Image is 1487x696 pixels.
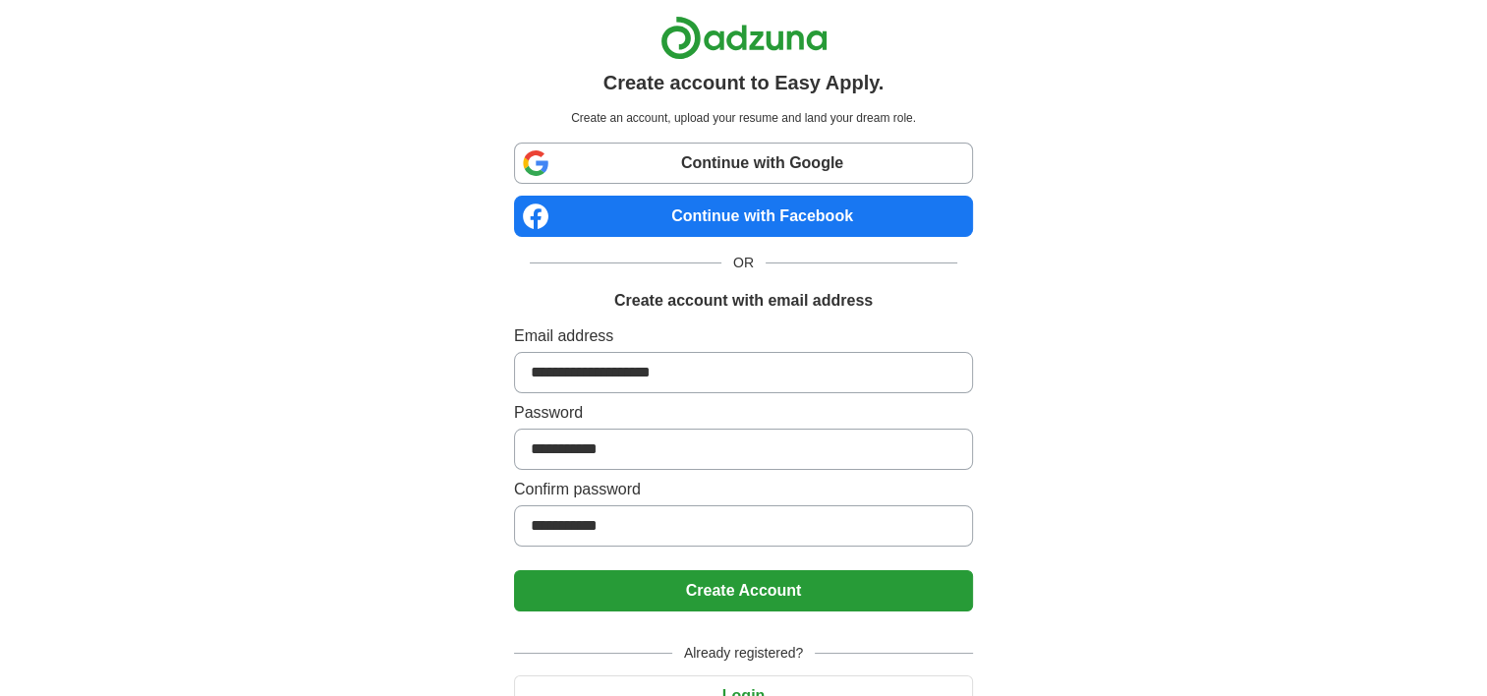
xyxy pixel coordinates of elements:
[514,570,973,611] button: Create Account
[721,253,766,273] span: OR
[514,196,973,237] a: Continue with Facebook
[672,643,815,664] span: Already registered?
[514,143,973,184] a: Continue with Google
[603,68,885,97] h1: Create account to Easy Apply.
[660,16,828,60] img: Adzuna logo
[514,401,973,425] label: Password
[518,109,969,127] p: Create an account, upload your resume and land your dream role.
[514,324,973,348] label: Email address
[614,289,873,313] h1: Create account with email address
[514,478,973,501] label: Confirm password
